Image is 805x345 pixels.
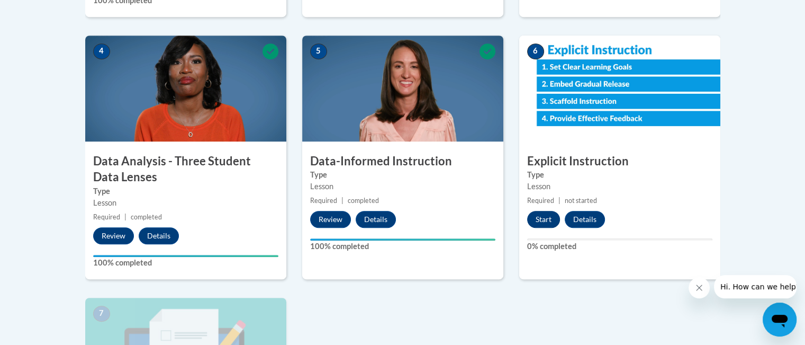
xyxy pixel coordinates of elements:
[519,153,720,170] h3: Explicit Instruction
[93,227,134,244] button: Review
[139,227,179,244] button: Details
[356,211,396,228] button: Details
[93,197,278,209] div: Lesson
[310,43,327,59] span: 5
[85,36,286,141] img: Course Image
[519,36,720,141] img: Course Image
[310,197,337,205] span: Required
[310,241,495,252] label: 100% completed
[93,185,278,197] label: Type
[348,197,379,205] span: completed
[93,255,278,257] div: Your progress
[310,181,495,192] div: Lesson
[689,277,710,298] iframe: Close message
[558,197,560,205] span: |
[714,275,797,298] iframe: Message from company
[565,211,605,228] button: Details
[527,241,712,252] label: 0% completed
[527,181,712,192] div: Lesson
[85,153,286,186] h3: Data Analysis - Three Student Data Lenses
[6,7,86,16] span: Hi. How can we help?
[341,197,343,205] span: |
[565,197,597,205] span: not started
[310,238,495,241] div: Your progress
[302,153,503,170] h3: Data-Informed Instruction
[93,306,110,322] span: 7
[93,257,278,269] label: 100% completed
[124,213,126,221] span: |
[527,211,560,228] button: Start
[302,36,503,141] img: Course Image
[310,169,495,181] label: Type
[527,197,554,205] span: Required
[93,43,110,59] span: 4
[527,43,544,59] span: 6
[527,169,712,181] label: Type
[763,303,797,337] iframe: Button to launch messaging window
[310,211,351,228] button: Review
[131,213,162,221] span: completed
[93,213,120,221] span: Required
